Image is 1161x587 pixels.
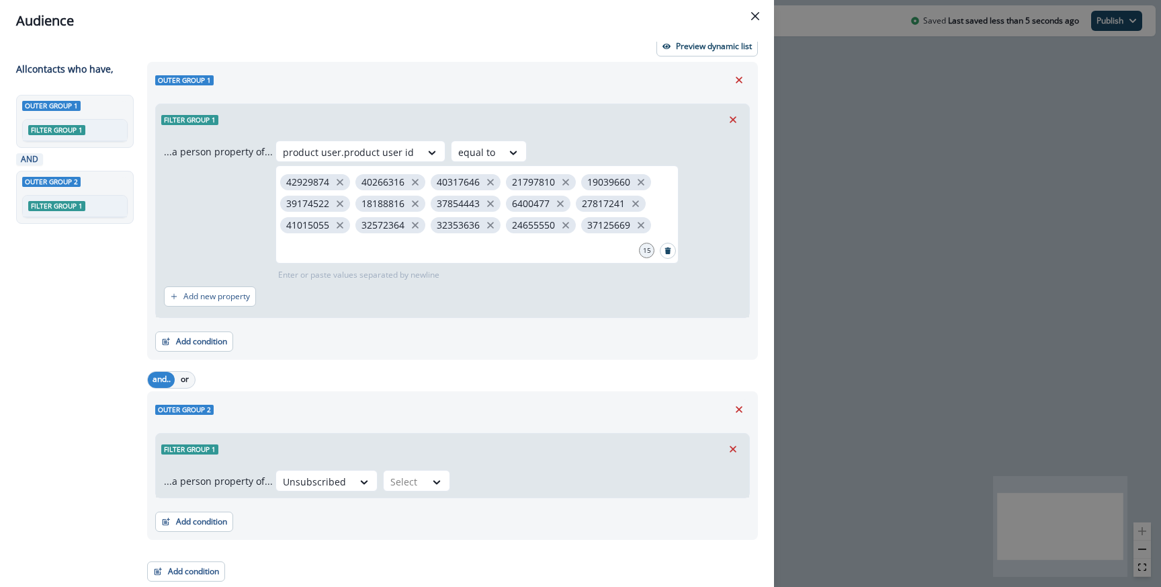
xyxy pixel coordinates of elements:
p: 37125669 [587,220,630,231]
button: Remove [728,70,750,90]
button: close [333,219,347,232]
button: close [408,175,422,189]
p: 27817241 [582,198,625,210]
button: close [554,197,567,210]
button: Remove [722,110,744,130]
button: close [559,219,572,232]
p: 41015055 [286,220,329,231]
button: close [484,219,497,232]
button: Remove [728,399,750,420]
button: close [408,219,422,232]
p: AND [19,153,40,165]
button: close [333,197,347,210]
button: close [484,197,497,210]
p: ...a person property of... [164,474,273,488]
button: close [559,175,572,189]
p: 24655550 [512,220,555,231]
button: close [484,175,497,189]
p: 39174522 [286,198,329,210]
span: Outer group 1 [22,101,81,111]
p: All contact s who have, [16,62,114,76]
span: Outer group 2 [155,405,214,415]
button: close [629,197,642,210]
button: Add condition [155,331,233,352]
button: close [333,175,347,189]
p: 40317646 [437,177,480,188]
div: Audience [16,11,758,31]
p: Enter or paste values separated by newline [275,269,442,281]
p: 32572364 [361,220,404,231]
p: Preview dynamic list [676,42,752,51]
span: Filter group 1 [28,201,85,211]
button: or [175,372,195,388]
p: 21797810 [512,177,555,188]
span: Outer group 1 [155,75,214,85]
p: 37854443 [437,198,480,210]
p: 6400477 [512,198,550,210]
p: 42929874 [286,177,329,188]
span: Outer group 2 [22,177,81,187]
p: 32353636 [437,220,480,231]
button: Add new property [164,286,256,307]
span: Filter group 1 [28,125,85,135]
button: Add condition [155,512,233,532]
p: 40266316 [361,177,404,188]
span: Filter group 1 [161,115,218,125]
p: Add new property [183,292,250,301]
button: close [634,175,648,189]
button: Preview dynamic list [656,36,758,56]
p: ...a person property of... [164,145,273,159]
button: Add condition [147,561,225,582]
button: and.. [148,372,175,388]
button: close [408,197,422,210]
div: 15 [639,243,654,258]
p: 19039660 [587,177,630,188]
button: Search [660,243,676,259]
p: 18188816 [361,198,404,210]
button: close [634,219,648,232]
button: Remove [722,439,744,459]
span: Filter group 1 [161,444,218,455]
button: Close [744,5,766,27]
